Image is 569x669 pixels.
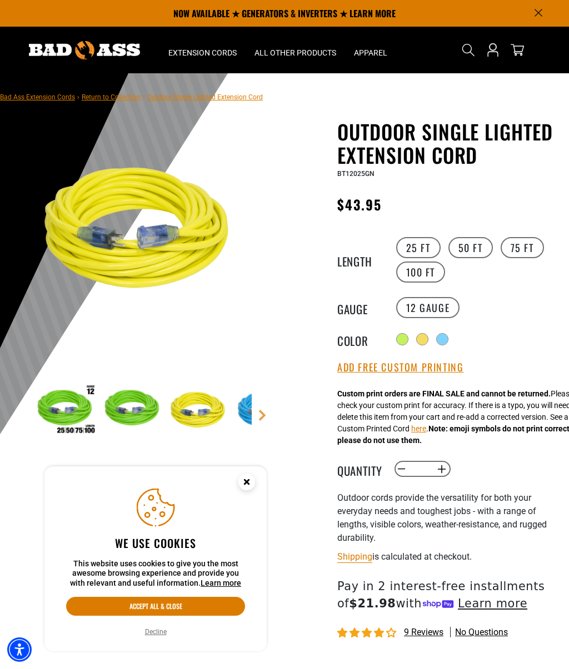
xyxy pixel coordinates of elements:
[337,551,372,562] a: Shipping
[7,637,32,662] div: Accessibility Menu
[484,27,502,73] a: Open this option
[167,379,232,443] img: yellow
[337,389,551,398] strong: Custom print orders are FINAL SALE and cannot be returned.
[82,93,141,101] a: Return to Collection
[404,627,443,637] span: 9 reviews
[337,194,382,214] span: $43.95
[337,300,393,315] legend: Gauge
[143,93,145,101] span: ›
[501,237,544,258] label: 75 FT
[227,466,267,501] button: Close this option
[455,626,508,638] span: No questions
[66,559,245,588] p: This website uses cookies to give you the most awesome browsing experience and provide you with r...
[337,492,547,543] span: Outdoor cords provide the versatility for both your everyday needs and toughest jobs - with a ran...
[33,122,252,341] img: yellow
[448,237,493,258] label: 50 FT
[396,297,460,318] label: 12 Gauge
[66,536,245,550] h2: We use cookies
[508,43,526,57] a: cart
[168,48,237,58] span: Extension Cords
[354,48,387,58] span: Apparel
[100,379,164,443] img: neon green
[246,27,345,73] summary: All Other Products
[142,626,170,637] button: Decline
[396,261,446,283] label: 100 FT
[337,120,561,167] h1: Outdoor Single Lighted Extension Cord
[337,462,393,476] label: Quantity
[337,253,393,267] legend: Length
[159,27,246,73] summary: Extension Cords
[254,48,336,58] span: All Other Products
[345,27,396,73] summary: Apparel
[337,332,393,346] legend: Color
[337,170,375,178] span: BT12025GN
[257,410,268,421] a: Next
[337,549,561,564] div: is calculated at checkout.
[29,41,140,59] img: Bad Ass Extension Cords
[66,597,245,616] button: Accept all & close
[147,93,263,101] span: Outdoor Single Lighted Extension Cord
[411,423,426,435] button: here
[77,93,79,101] span: ›
[460,41,477,59] summary: Search
[337,361,463,374] button: Add Free Custom Printing
[44,466,267,652] aside: Cookie Consent
[201,579,241,587] a: This website uses cookies to give you the most awesome browsing experience and provide you with r...
[234,379,299,443] img: Blue
[396,237,441,258] label: 25 FT
[337,628,398,638] span: 4.00 stars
